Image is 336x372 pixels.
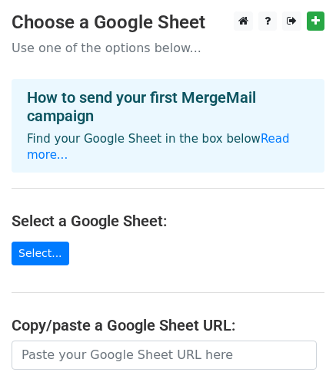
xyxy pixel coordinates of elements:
[12,316,324,334] h4: Copy/paste a Google Sheet URL:
[12,341,317,370] input: Paste your Google Sheet URL here
[27,88,309,125] h4: How to send your first MergeMail campaign
[27,131,309,163] p: Find your Google Sheet in the box below
[12,242,69,265] a: Select...
[27,132,290,162] a: Read more...
[259,298,336,372] iframe: Chat Widget
[12,12,324,34] h3: Choose a Google Sheet
[12,212,324,230] h4: Select a Google Sheet:
[12,40,324,56] p: Use one of the options below...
